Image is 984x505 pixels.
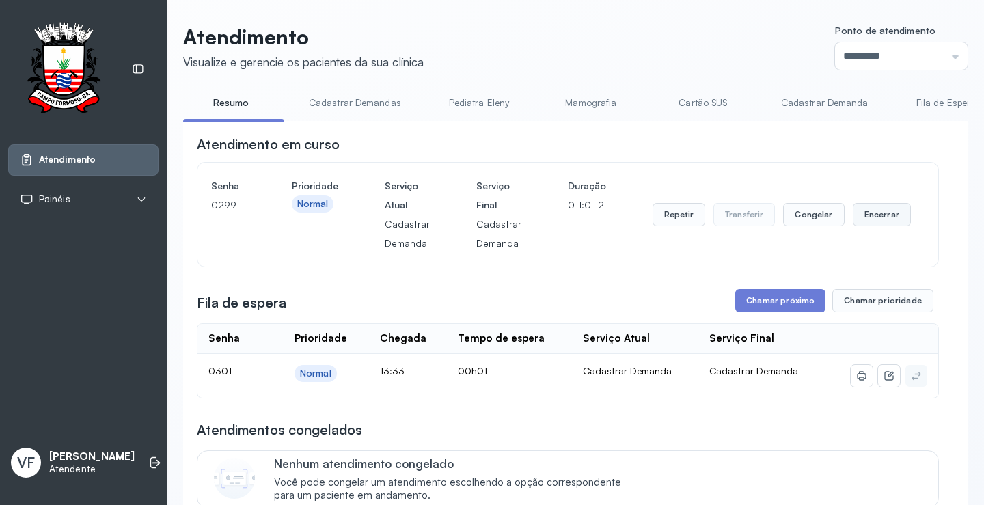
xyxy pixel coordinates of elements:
div: Chegada [380,332,426,345]
div: Cadastrar Demanda [583,365,688,377]
span: 13:33 [380,365,405,377]
span: Cadastrar Demanda [709,365,798,377]
a: Pediatra Eleny [431,92,527,114]
h4: Serviço Atual [385,176,430,215]
p: [PERSON_NAME] [49,450,135,463]
p: Atendente [49,463,135,475]
div: Senha [208,332,240,345]
button: Repetir [653,203,705,226]
h3: Atendimentos congelados [197,420,362,439]
div: Serviço Final [709,332,774,345]
button: Chamar prioridade [832,289,933,312]
h4: Prioridade [292,176,338,195]
span: 00h01 [458,365,487,377]
a: Cadastrar Demandas [295,92,415,114]
a: Resumo [183,92,279,114]
p: 0299 [211,195,245,215]
img: Imagem de CalloutCard [214,458,255,499]
a: Atendimento [20,153,147,167]
div: Normal [300,368,331,379]
button: Encerrar [853,203,911,226]
div: Prioridade [295,332,347,345]
a: Mamografia [543,92,639,114]
img: Logotipo do estabelecimento [14,22,113,117]
h4: Serviço Final [476,176,521,215]
button: Congelar [783,203,844,226]
span: Você pode congelar um atendimento escolhendo a opção correspondente para um paciente em andamento. [274,476,635,502]
span: 0301 [208,365,232,377]
p: Nenhum atendimento congelado [274,456,635,471]
h3: Atendimento em curso [197,135,340,154]
h3: Fila de espera [197,293,286,312]
button: Transferir [713,203,776,226]
div: Serviço Atual [583,332,650,345]
p: Cadastrar Demanda [385,215,430,253]
h4: Senha [211,176,245,195]
p: Atendimento [183,25,424,49]
span: Atendimento [39,154,96,165]
a: Cartão SUS [655,92,751,114]
span: Ponto de atendimento [835,25,935,36]
h4: Duração [568,176,606,195]
div: Visualize e gerencie os pacientes da sua clínica [183,55,424,69]
p: Cadastrar Demanda [476,215,521,253]
div: Tempo de espera [458,332,545,345]
a: Cadastrar Demanda [767,92,882,114]
div: Normal [297,198,329,210]
span: Painéis [39,193,70,205]
p: 0-1:0-12 [568,195,606,215]
button: Chamar próximo [735,289,825,312]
